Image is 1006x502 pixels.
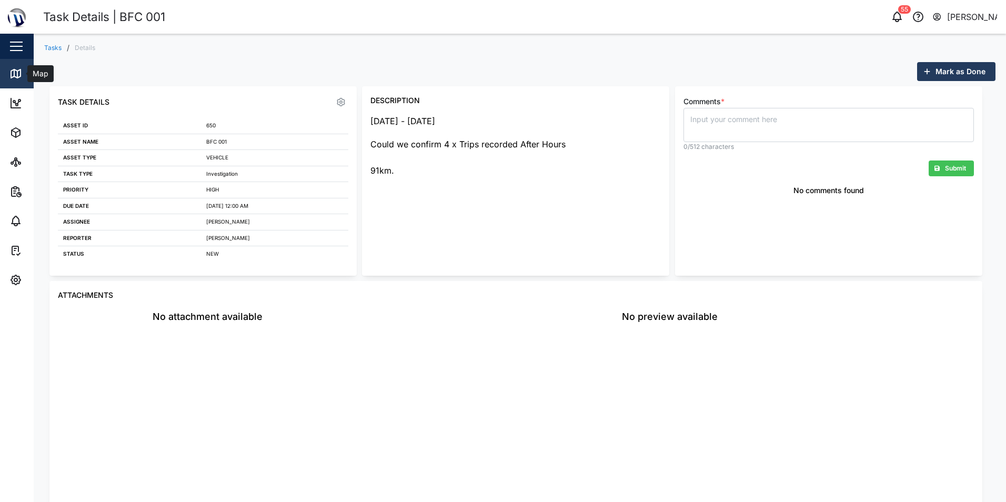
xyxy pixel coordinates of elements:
[206,234,343,243] div: [PERSON_NAME]
[43,8,165,26] div: Task Details | BFC 001
[206,170,343,178] div: Investigation
[27,127,60,138] div: Assets
[898,5,911,14] div: 55
[27,245,56,256] div: Tasks
[27,186,63,197] div: Reports
[206,218,343,226] div: [PERSON_NAME]
[370,138,661,177] p: Could we confirm 4 x Trips recorded After Hours 91km.
[206,138,343,146] div: BFC 001
[5,5,28,28] img: Main Logo
[63,170,196,178] div: Task Type
[27,215,60,227] div: Alarms
[58,289,974,301] div: Attachments
[935,63,985,81] span: Mark as Done
[929,160,974,176] button: Submit
[63,138,196,146] div: Asset name
[27,97,75,109] div: Dashboard
[917,62,995,81] button: Mark as Done
[58,96,109,108] div: Task Details
[58,309,358,324] div: No attachment available
[63,154,196,162] div: Asset Type
[206,122,343,130] div: 650
[683,96,725,107] label: Comments
[67,44,69,52] div: /
[206,186,343,194] div: HIGH
[27,274,65,286] div: Settings
[63,218,196,226] div: Assignee
[63,186,196,194] div: Priority
[206,202,343,210] div: [DATE] 12:00 AM
[945,161,966,176] span: Submit
[63,202,196,210] div: Due Date
[63,122,196,130] div: Asset ID
[27,156,53,168] div: Sites
[370,95,420,106] div: Description
[947,11,998,24] div: [PERSON_NAME]
[27,68,51,79] div: Map
[75,45,95,51] div: Details
[44,45,62,51] a: Tasks
[63,234,196,243] div: Reporter
[206,154,343,162] div: VEHICLE
[370,115,661,128] p: [DATE] - [DATE]
[683,185,974,196] div: No comments found
[683,142,974,152] div: 0 / 512 characters
[366,309,974,324] div: No preview available
[206,250,343,258] div: NEW
[63,250,196,258] div: Status
[932,9,998,24] button: [PERSON_NAME]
